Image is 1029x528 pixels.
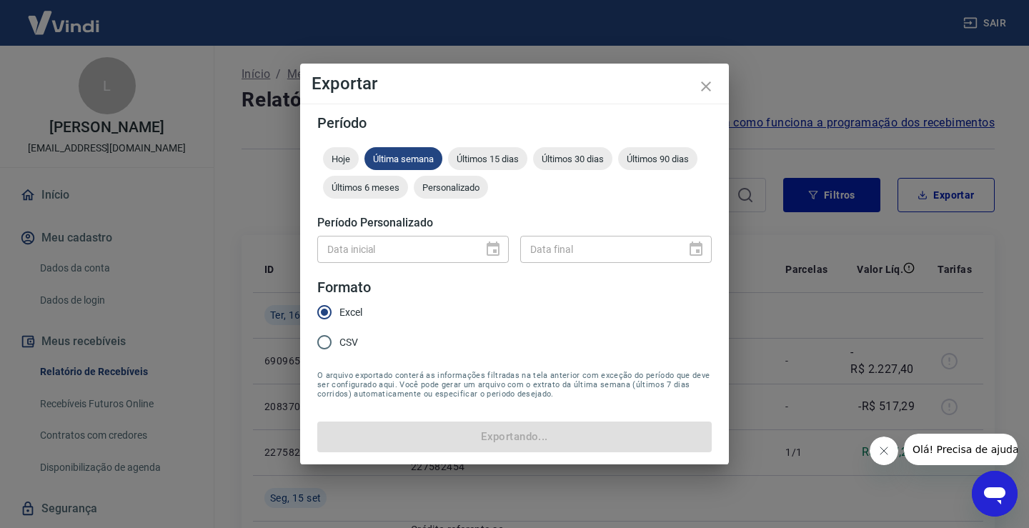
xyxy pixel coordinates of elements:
[904,434,1018,465] iframe: Mensagem da empresa
[414,176,488,199] div: Personalizado
[618,154,697,164] span: Últimos 90 dias
[339,305,362,320] span: Excel
[317,236,473,262] input: DD/MM/YYYY
[317,371,712,399] span: O arquivo exportado conterá as informações filtradas na tela anterior com exceção do período que ...
[448,154,527,164] span: Últimos 15 dias
[870,437,898,465] iframe: Fechar mensagem
[323,182,408,193] span: Últimos 6 meses
[689,69,723,104] button: close
[364,147,442,170] div: Última semana
[323,147,359,170] div: Hoje
[9,10,120,21] span: Olá! Precisa de ajuda?
[339,335,358,350] span: CSV
[972,471,1018,517] iframe: Botão para abrir a janela de mensagens
[520,236,676,262] input: DD/MM/YYYY
[317,277,371,298] legend: Formato
[323,176,408,199] div: Últimos 6 meses
[533,147,612,170] div: Últimos 30 dias
[414,182,488,193] span: Personalizado
[364,154,442,164] span: Última semana
[618,147,697,170] div: Últimos 90 dias
[533,154,612,164] span: Últimos 30 dias
[312,75,717,92] h4: Exportar
[448,147,527,170] div: Últimos 15 dias
[317,116,712,130] h5: Período
[323,154,359,164] span: Hoje
[317,216,712,230] h5: Período Personalizado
